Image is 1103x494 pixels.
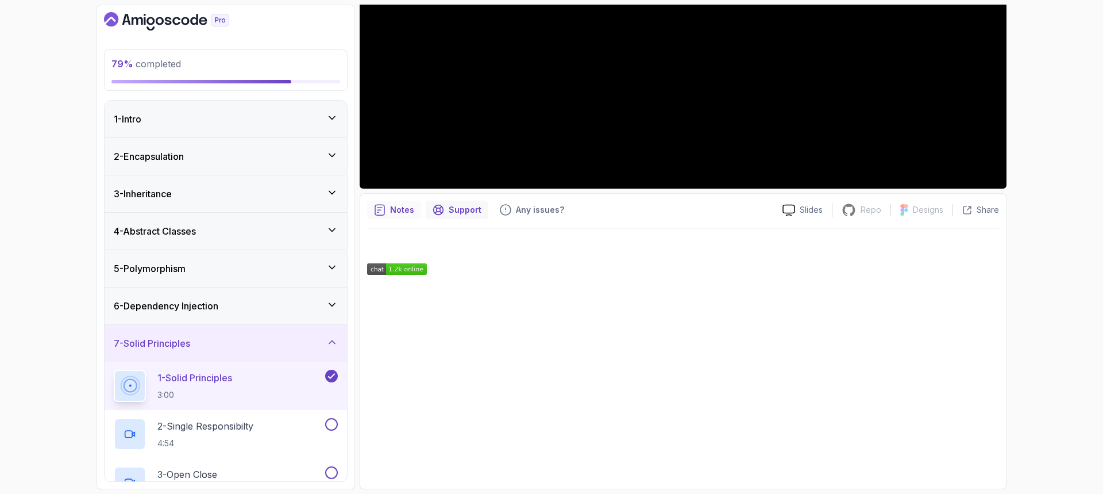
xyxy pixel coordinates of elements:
h3: 3 - Inheritance [114,187,172,201]
button: 5-Polymorphism [105,250,347,287]
span: completed [111,58,181,70]
h3: 4 - Abstract Classes [114,224,196,238]
p: 1 - Solid Principles [157,371,232,385]
button: 7-Solid Principles [105,325,347,362]
button: 2-Single Responsibilty4:54 [114,418,338,450]
p: 4:54 [157,438,253,449]
button: 4-Abstract Classes [105,213,347,250]
h3: 7 - Solid Principles [114,336,190,350]
button: 3-Inheritance [105,175,347,212]
h3: 1 - Intro [114,112,141,126]
p: 3:00 [157,389,232,401]
img: Amigoscode Discord Server Badge [367,263,427,275]
span: 79 % [111,58,133,70]
button: 6-Dependency Injection [105,288,347,324]
p: 3 - Open Close [157,468,217,481]
button: Share [952,204,999,216]
p: Share [977,204,999,216]
button: 1-Intro [105,101,347,137]
button: 2-Encapsulation [105,138,347,175]
p: Repo [861,204,881,216]
p: Designs [913,204,943,216]
button: 1-Solid Principles3:00 [114,370,338,402]
a: Slides [773,204,832,216]
h3: 2 - Encapsulation [114,150,184,163]
p: 2 - Single Responsibilty [157,419,253,433]
a: Dashboard [104,12,256,30]
h3: 5 - Polymorphism [114,262,186,275]
p: Slides [800,204,823,216]
h3: 6 - Dependency Injection [114,299,218,313]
